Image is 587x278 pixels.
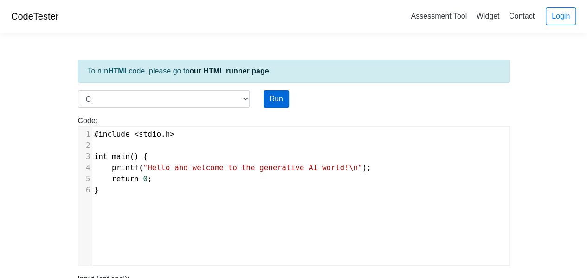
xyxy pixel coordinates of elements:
a: our HTML runner page [189,67,269,75]
div: 6 [78,185,92,196]
span: stdio [139,130,161,139]
span: ; [94,174,152,183]
span: < [134,130,139,139]
span: main [112,152,130,161]
span: () { [94,152,148,161]
div: 3 [78,151,92,162]
div: To run code, please go to . [78,60,510,83]
span: . [94,130,175,139]
span: ( ); [94,163,371,172]
span: return [112,174,139,183]
span: printf [112,163,139,172]
span: > [170,130,174,139]
span: } [94,185,99,194]
a: Widget [472,8,503,24]
strong: HTML [108,67,129,75]
div: 4 [78,162,92,173]
span: #include [94,130,130,139]
div: 2 [78,140,92,151]
a: Contact [505,8,538,24]
div: 5 [78,173,92,185]
a: Login [546,7,576,25]
button: Run [264,90,289,108]
div: 1 [78,129,92,140]
a: Assessment Tool [407,8,471,24]
span: 0 [143,174,148,183]
span: h [166,130,170,139]
a: CodeTester [11,11,58,21]
div: Code: [71,115,516,266]
span: "Hello and welcome to the generative AI world!\n" [143,163,362,172]
span: int [94,152,108,161]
